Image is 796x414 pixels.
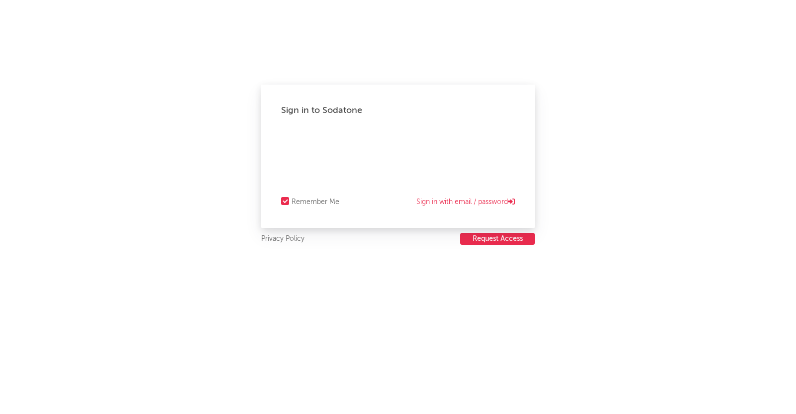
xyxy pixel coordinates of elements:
a: Privacy Policy [261,233,304,245]
div: Sign in to Sodatone [281,104,515,116]
a: Sign in with email / password [416,196,515,208]
button: Request Access [460,233,535,245]
div: Remember Me [292,196,339,208]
